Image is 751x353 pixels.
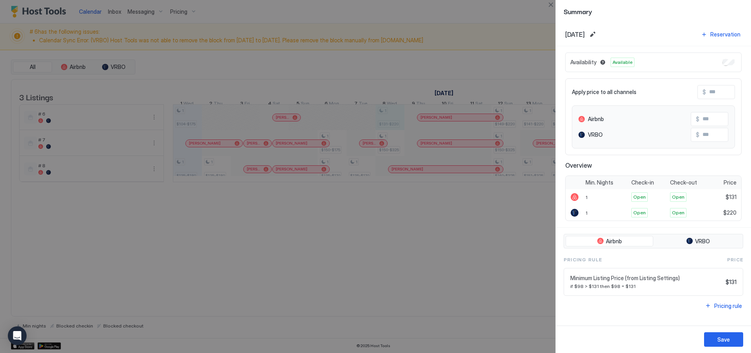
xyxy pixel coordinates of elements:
[672,209,685,216] span: Open
[564,256,602,263] span: Pricing Rule
[613,59,632,66] span: Available
[586,210,588,216] span: 1
[672,194,685,201] span: Open
[8,326,27,345] div: Open Intercom Messenger
[714,302,742,310] div: Pricing rule
[695,238,710,245] span: VRBO
[696,116,699,123] span: $
[570,275,722,282] span: Minimum Listing Price (from Listing Settings)
[586,179,613,186] span: Min. Nights
[727,256,743,263] span: Price
[696,131,699,138] span: $
[724,179,737,186] span: Price
[633,194,646,201] span: Open
[588,116,604,123] span: Airbnb
[633,209,646,216] span: Open
[655,236,741,247] button: VRBO
[565,161,742,169] span: Overview
[606,238,622,245] span: Airbnb
[702,89,706,96] span: $
[710,30,740,38] div: Reservation
[726,194,737,201] span: $131
[570,283,722,289] span: if $98 > $131 then $98 = $131
[700,29,742,40] button: Reservation
[717,335,730,344] div: Save
[586,194,588,200] span: 1
[723,209,737,216] span: $220
[704,301,743,311] button: Pricing rule
[566,236,653,247] button: Airbnb
[564,6,743,16] span: Summary
[570,59,596,66] span: Availability
[572,89,636,96] span: Apply price to all channels
[631,179,654,186] span: Check-in
[726,279,737,286] span: $131
[588,30,597,39] button: Edit date range
[704,332,743,347] button: Save
[670,179,697,186] span: Check-out
[564,234,743,249] div: tab-group
[565,31,585,38] span: [DATE]
[598,58,607,67] button: Blocked dates override all pricing rules and remain unavailable until manually unblocked
[588,131,603,138] span: VRBO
